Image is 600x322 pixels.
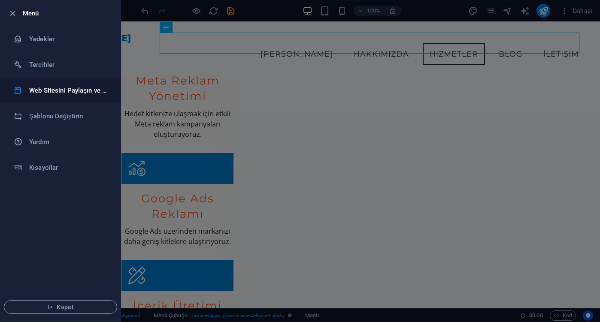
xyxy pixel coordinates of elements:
[29,163,109,173] h6: Kısayollar
[0,129,121,155] a: Yardım
[29,60,109,70] h6: Tercihler
[29,34,109,44] h6: Yedekler
[29,137,109,147] h6: Yardım
[29,111,109,121] h6: Şablonu Değiştirin
[23,8,114,18] h6: Menü
[29,85,109,96] h6: Web Sitesini Paylaşın ve [GEOGRAPHIC_DATA]
[4,300,117,314] button: Kapat
[11,304,110,310] span: Kapat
